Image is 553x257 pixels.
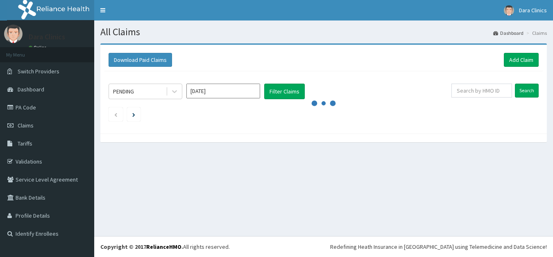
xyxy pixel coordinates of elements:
[18,86,44,93] span: Dashboard
[146,243,181,250] a: RelianceHMO
[94,236,553,257] footer: All rights reserved.
[515,84,539,98] input: Search
[311,91,336,116] svg: audio-loading
[519,7,547,14] span: Dara Clinics
[504,5,514,16] img: User Image
[18,122,34,129] span: Claims
[493,30,524,36] a: Dashboard
[114,111,118,118] a: Previous page
[504,53,539,67] a: Add Claim
[29,33,65,41] p: Dara Clinics
[524,30,547,36] li: Claims
[100,243,183,250] strong: Copyright © 2017 .
[132,111,135,118] a: Next page
[18,140,32,147] span: Tariffs
[4,25,23,43] img: User Image
[100,27,547,37] h1: All Claims
[18,68,59,75] span: Switch Providers
[29,45,48,50] a: Online
[109,53,172,67] button: Download Paid Claims
[186,84,260,98] input: Select Month and Year
[451,84,512,98] input: Search by HMO ID
[113,87,134,96] div: PENDING
[330,243,547,251] div: Redefining Heath Insurance in [GEOGRAPHIC_DATA] using Telemedicine and Data Science!
[264,84,305,99] button: Filter Claims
